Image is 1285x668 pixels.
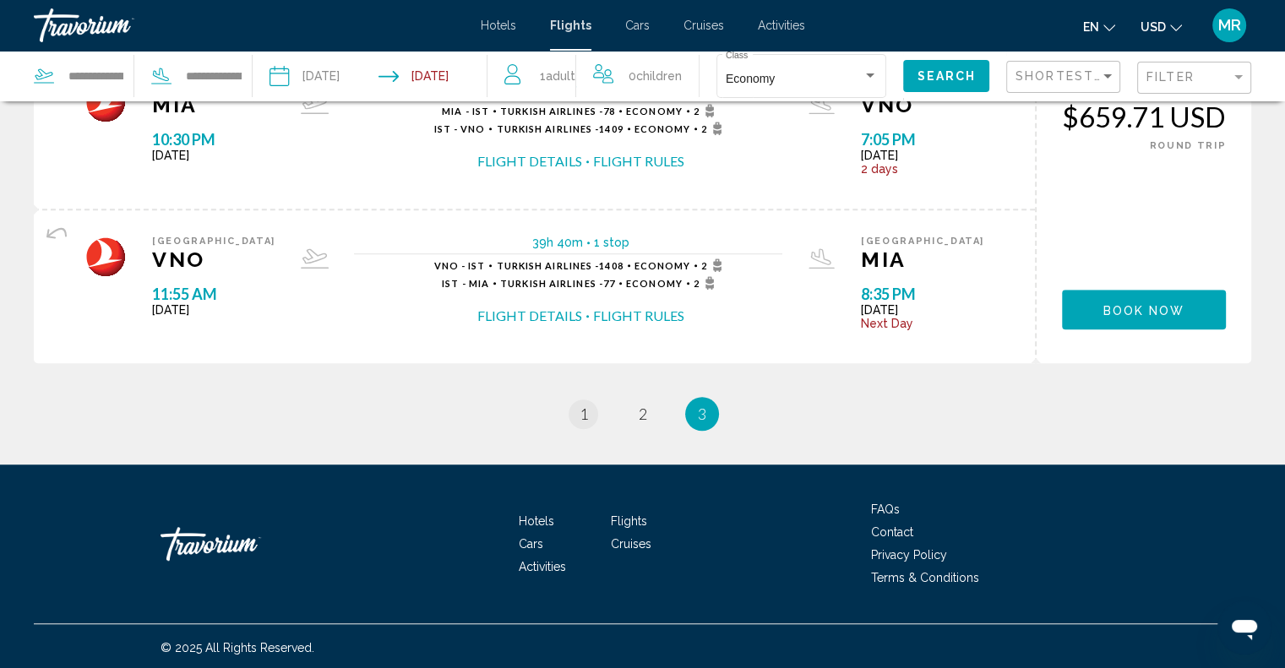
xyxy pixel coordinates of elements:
[152,247,275,272] span: VNO
[540,64,575,88] span: 1
[593,152,684,171] button: Flight Rules
[1141,20,1166,34] span: USD
[871,525,913,539] a: Contact
[861,317,984,330] span: Next Day
[442,278,489,289] span: IST - MIA
[625,19,650,32] a: Cars
[434,123,486,134] span: IST - VNO
[500,106,615,117] span: 78
[500,278,603,289] span: Turkish Airlines -
[442,106,489,117] span: MIA - IST
[726,72,775,85] span: Economy
[1141,14,1182,39] button: Change currency
[861,162,984,176] span: 2 days
[871,548,947,562] span: Privacy Policy
[1207,8,1251,43] button: User Menu
[1103,303,1185,317] span: Book now
[1083,20,1099,34] span: en
[861,149,984,162] span: [DATE]
[519,560,566,573] a: Activities
[152,149,275,162] span: [DATE]
[152,92,275,117] span: MIA
[532,236,583,249] span: 39h 40m
[626,106,683,117] span: Economy
[626,278,683,289] span: Economy
[152,303,275,317] span: [DATE]
[683,19,724,32] a: Cruises
[1062,290,1226,329] button: Book now
[580,405,588,423] span: 1
[611,514,647,528] a: Flights
[861,247,984,272] span: MIA
[378,51,449,101] button: Return date: Jan 27, 2026
[861,285,984,303] span: 8:35 PM
[34,397,1251,431] ul: Pagination
[496,123,623,134] span: 1409
[1150,140,1227,151] span: ROUND TRIP
[871,571,979,584] a: Terms & Conditions
[161,641,314,654] span: © 2025 All Rights Reserved.
[701,258,727,272] span: 2
[634,123,691,134] span: Economy
[871,502,900,516] a: FAQs
[152,130,275,149] span: 10:30 PM
[546,69,575,83] span: Adult
[629,64,682,88] span: 0
[477,152,582,171] button: Flight Details
[477,307,582,325] button: Flight Details
[861,303,984,317] span: [DATE]
[701,122,727,135] span: 2
[758,19,805,32] a: Activities
[496,123,599,134] span: Turkish Airlines -
[917,70,976,84] span: Search
[550,19,591,32] a: Flights
[861,130,984,149] span: 7:05 PM
[500,278,615,289] span: 77
[496,260,599,271] span: Turkish Airlines -
[694,104,720,117] span: 2
[519,514,554,528] a: Hotels
[634,260,691,271] span: Economy
[161,519,329,569] a: Travorium
[861,92,984,117] span: VNO
[1015,69,1152,83] span: Shortest Flight
[1146,70,1195,84] span: Filter
[594,236,629,249] span: 1 stop
[1218,17,1241,34] span: MR
[270,51,340,101] button: Depart date: Jan 14, 2026
[434,260,486,271] span: VNO - IST
[593,307,684,325] button: Flight Rules
[1015,70,1115,84] mat-select: Sort by
[694,276,720,290] span: 2
[34,8,464,42] a: Travorium
[487,51,699,101] button: Travelers: 1 adult, 0 children
[1137,61,1251,95] button: Filter
[1062,100,1226,133] div: $659.71 USD
[152,285,275,303] span: 11:55 AM
[481,19,516,32] a: Hotels
[639,405,647,423] span: 2
[500,106,603,117] span: Turkish Airlines -
[1217,600,1271,654] iframe: Button to launch messaging window
[903,60,989,91] button: Search
[1062,298,1226,317] a: Book now
[519,537,543,551] a: Cars
[152,236,275,247] span: [GEOGRAPHIC_DATA]
[1083,14,1115,39] button: Change language
[496,260,623,271] span: 1408
[698,405,706,423] span: 3
[611,537,651,551] a: Cruises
